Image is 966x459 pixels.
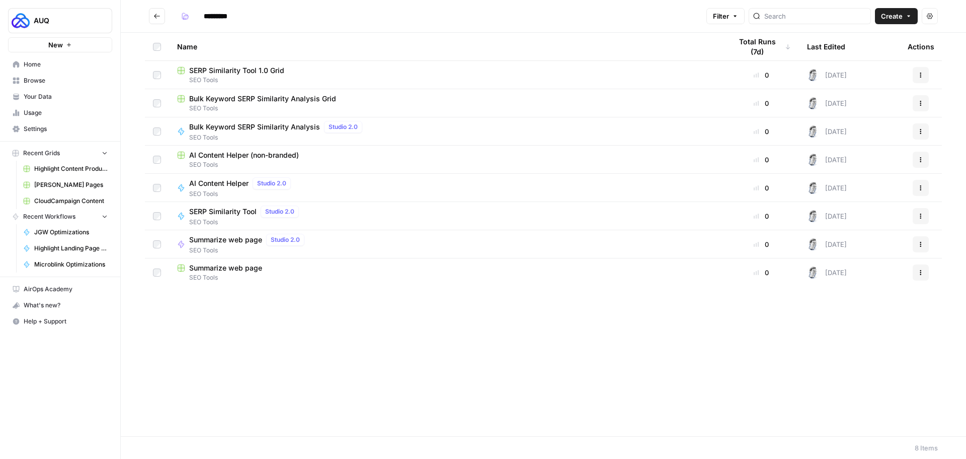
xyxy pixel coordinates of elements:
[177,206,715,227] a: SERP Similarity ToolStudio 2.0SEO Tools
[19,161,112,177] a: Highlight Content Production
[177,234,715,255] a: Summarize web pageStudio 2.0SEO Tools
[807,69,847,81] div: [DATE]
[732,155,791,165] div: 0
[807,97,847,109] div: [DATE]
[189,150,299,160] span: AI Content Helper (non-branded)
[189,94,336,104] span: Bulk Keyword SERP Similarity Analysis Grid
[807,267,819,279] img: 28dbpmxwbe1lgts1kkshuof3rm4g
[177,273,715,282] span: SEO Tools
[189,207,257,217] span: SERP Similarity Tool
[329,122,358,132] span: Studio 2.0
[732,126,791,137] div: 0
[34,244,108,253] span: Highlight Landing Page Content
[807,238,819,250] img: 28dbpmxwbe1lgts1kkshuof3rm4g
[807,210,819,222] img: 28dbpmxwbe1lgts1kkshuof3rm4g
[764,11,866,21] input: Search
[875,8,918,24] button: Create
[34,16,95,26] span: AUQ
[177,94,715,113] a: Bulk Keyword SERP Similarity Analysis GridSEO Tools
[807,267,847,279] div: [DATE]
[807,69,819,81] img: 28dbpmxwbe1lgts1kkshuof3rm4g
[915,443,938,453] div: 8 Items
[189,246,308,255] span: SEO Tools
[713,11,729,21] span: Filter
[177,76,715,85] span: SEO Tools
[8,313,112,330] button: Help + Support
[12,12,30,30] img: AUQ Logo
[34,260,108,269] span: Microblink Optimizations
[189,218,303,227] span: SEO Tools
[24,92,108,101] span: Your Data
[48,40,63,50] span: New
[732,211,791,221] div: 0
[807,154,819,166] img: 28dbpmxwbe1lgts1kkshuof3rm4g
[8,89,112,105] a: Your Data
[177,263,715,282] a: Summarize web pageSEO Tools
[732,70,791,80] div: 0
[807,33,845,60] div: Last Edited
[24,124,108,134] span: Settings
[881,11,903,21] span: Create
[706,8,745,24] button: Filter
[732,183,791,193] div: 0
[8,146,112,161] button: Recent Grids
[23,212,75,221] span: Recent Workflows
[257,179,286,188] span: Studio 2.0
[34,164,108,173] span: Highlight Content Production
[8,37,112,52] button: New
[8,8,112,33] button: Workspace: AUQ
[732,98,791,108] div: 0
[732,268,791,278] div: 0
[177,150,715,169] a: AI Content Helper (non-branded)SEO Tools
[807,97,819,109] img: 28dbpmxwbe1lgts1kkshuof3rm4g
[271,235,300,244] span: Studio 2.0
[24,317,108,326] span: Help + Support
[189,178,249,188] span: AI Content Helper
[908,33,934,60] div: Actions
[189,189,295,199] span: SEO Tools
[19,240,112,256] a: Highlight Landing Page Content
[189,65,284,76] span: SERP Similarity Tool 1.0 Grid
[177,160,715,169] span: SEO Tools
[34,196,108,206] span: CloudCampaign Content
[265,207,294,216] span: Studio 2.0
[807,125,819,138] img: 28dbpmxwbe1lgts1kkshuof3rm4g
[177,33,715,60] div: Name
[19,177,112,193] a: [PERSON_NAME] Pages
[177,177,715,199] a: AI Content HelperStudio 2.0SEO Tools
[189,133,366,142] span: SEO Tools
[149,8,165,24] button: Go back
[177,104,715,113] span: SEO Tools
[8,56,112,73] a: Home
[807,238,847,250] div: [DATE]
[807,182,819,194] img: 28dbpmxwbe1lgts1kkshuof3rm4g
[732,33,791,60] div: Total Runs (7d)
[177,65,715,85] a: SERP Similarity Tool 1.0 GridSEO Tools
[189,235,262,245] span: Summarize web page
[34,228,108,237] span: JGW Optimizations
[19,224,112,240] a: JGW Optimizations
[807,154,847,166] div: [DATE]
[807,182,847,194] div: [DATE]
[807,210,847,222] div: [DATE]
[8,105,112,121] a: Usage
[177,121,715,142] a: Bulk Keyword SERP Similarity AnalysisStudio 2.0SEO Tools
[8,297,112,313] button: What's new?
[24,76,108,85] span: Browse
[8,209,112,224] button: Recent Workflows
[9,298,112,313] div: What's new?
[24,108,108,117] span: Usage
[19,193,112,209] a: CloudCampaign Content
[8,281,112,297] a: AirOps Academy
[23,149,60,158] span: Recent Grids
[732,239,791,249] div: 0
[34,180,108,189] span: [PERSON_NAME] Pages
[19,256,112,273] a: Microblink Optimizations
[24,285,108,294] span: AirOps Academy
[189,122,320,132] span: Bulk Keyword SERP Similarity Analysis
[24,60,108,69] span: Home
[807,125,847,138] div: [DATE]
[189,263,262,273] span: Summarize web page
[8,121,112,137] a: Settings
[8,73,112,89] a: Browse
